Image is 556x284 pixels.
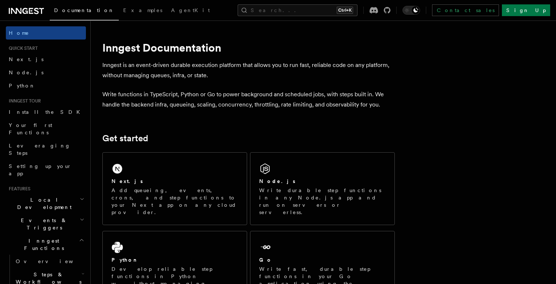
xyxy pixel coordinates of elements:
span: Documentation [54,7,114,13]
p: Write functions in TypeScript, Python or Go to power background and scheduled jobs, with steps bu... [102,89,395,110]
h2: Go [259,256,272,264]
span: AgentKit [171,7,210,13]
span: Features [6,186,30,192]
span: Events & Triggers [6,217,80,231]
button: Local Development [6,193,86,214]
a: Documentation [50,2,119,20]
a: Setting up your app [6,160,86,180]
span: Home [9,29,29,37]
button: Search...Ctrl+K [238,4,358,16]
a: Install the SDK [6,105,86,119]
span: Node.js [9,70,44,75]
a: Node.jsWrite durable step functions in any Node.js app and run on servers or serverless. [250,152,395,225]
a: Node.js [6,66,86,79]
span: Local Development [6,196,80,211]
a: Next.js [6,53,86,66]
span: Leveraging Steps [9,143,71,156]
button: Toggle dark mode [402,6,420,15]
p: Write durable step functions in any Node.js app and run on servers or serverless. [259,187,386,216]
h2: Python [111,256,139,264]
a: Your first Functions [6,119,86,139]
span: Overview [16,258,91,264]
a: Get started [102,133,148,143]
span: Inngest tour [6,98,41,104]
a: Examples [119,2,167,20]
a: AgentKit [167,2,214,20]
a: Leveraging Steps [6,139,86,160]
p: Add queueing, events, crons, and step functions to your Next app on any cloud provider. [111,187,238,216]
button: Inngest Functions [6,234,86,255]
span: Examples [123,7,162,13]
a: Python [6,79,86,92]
span: Setting up your app [9,163,72,176]
a: Home [6,26,86,40]
p: Inngest is an event-driven durable execution platform that allows you to run fast, reliable code ... [102,60,395,81]
a: Overview [13,255,86,268]
button: Events & Triggers [6,214,86,234]
span: Next.js [9,56,44,62]
h2: Node.js [259,177,295,185]
a: Contact sales [432,4,499,16]
span: Your first Functions [9,122,52,135]
a: Next.jsAdd queueing, events, crons, and step functions to your Next app on any cloud provider. [102,152,247,225]
h1: Inngest Documentation [102,41,395,54]
span: Python [9,83,35,89]
span: Inngest Functions [6,237,79,252]
a: Sign Up [502,4,550,16]
span: Install the SDK [9,109,84,115]
kbd: Ctrl+K [337,7,353,14]
h2: Next.js [111,177,143,185]
span: Quick start [6,45,38,51]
